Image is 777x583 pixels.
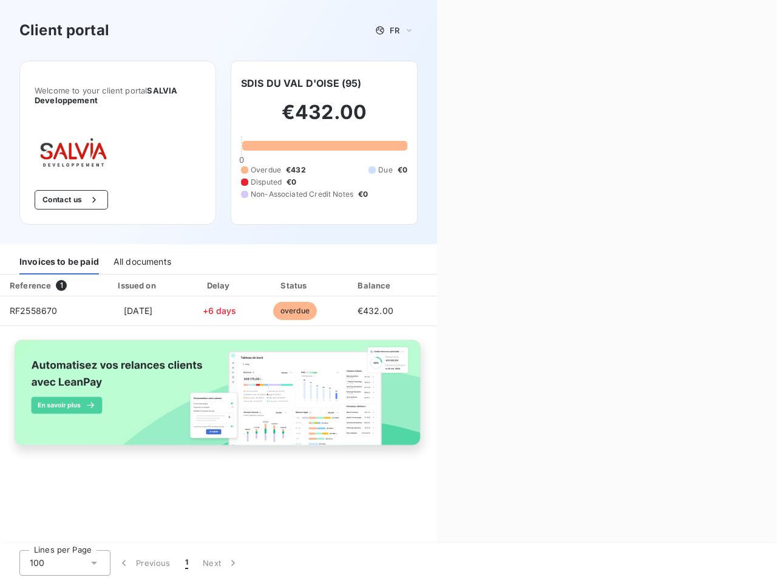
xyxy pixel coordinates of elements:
span: €0 [358,189,368,200]
span: €432.00 [358,305,393,316]
div: Issued on [96,279,180,291]
img: Company logo [35,134,112,171]
span: 1 [56,280,67,291]
button: Next [195,550,246,576]
div: All documents [114,249,171,274]
span: 100 [30,557,44,569]
h2: €432.00 [241,100,407,137]
span: €432 [286,165,306,176]
span: €0 [398,165,407,176]
span: Disputed [251,177,282,188]
span: 0 [239,155,244,165]
span: Welcome to your client portal [35,86,201,105]
span: Non-Associated Credit Notes [251,189,353,200]
div: Invoices to be paid [19,249,99,274]
span: RF2558670 [10,305,57,316]
span: €0 [287,177,296,188]
span: overdue [273,302,317,320]
div: Status [259,279,331,291]
img: banner [5,333,432,463]
button: Contact us [35,190,108,210]
span: +6 days [203,305,237,316]
div: Reference [10,281,51,290]
div: PDF [419,279,481,291]
h6: SDIS DU VAL D'OISE (95) [241,76,361,90]
span: SALVIA Developpement [35,86,177,105]
div: Balance [336,279,415,291]
span: [DATE] [124,305,152,316]
span: 1 [185,557,188,569]
span: Overdue [251,165,281,176]
div: Delay [185,279,254,291]
h3: Client portal [19,19,109,41]
button: 1 [178,550,195,576]
span: Due [378,165,392,176]
span: FR [390,26,399,35]
button: Previous [110,550,178,576]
